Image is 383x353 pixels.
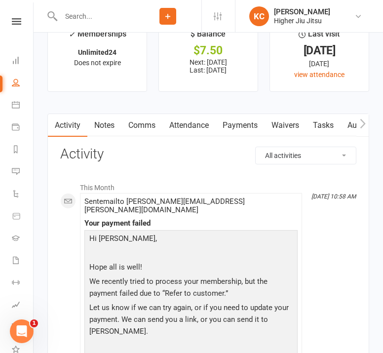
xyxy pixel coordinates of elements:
[12,139,34,161] a: Reports
[12,95,34,117] a: Calendar
[279,45,360,56] div: [DATE]
[84,197,245,214] span: Sent email to [PERSON_NAME][EMAIL_ADDRESS][PERSON_NAME][DOMAIN_NAME]
[294,71,345,78] a: view attendance
[216,114,265,137] a: Payments
[60,177,356,193] li: This Month
[78,48,116,56] strong: Unlimited24
[306,114,341,137] a: Tasks
[299,28,340,45] div: Last visit
[191,28,226,45] div: $ Balance
[168,45,249,56] div: $7.50
[87,114,121,137] a: Notes
[249,6,269,26] div: KC
[12,206,34,228] a: Product Sales
[12,50,34,73] a: Dashboard
[48,114,87,137] a: Activity
[60,147,356,162] h3: Activity
[84,219,298,228] div: Your payment failed
[87,261,295,275] p: Hope all is well!
[58,9,134,23] input: Search...
[87,233,295,247] p: Hi [PERSON_NAME],
[274,16,330,25] div: Higher Jiu Jitsu
[12,295,34,317] a: Assessments
[12,73,34,95] a: People
[10,319,34,343] iframe: Intercom live chat
[30,319,38,327] span: 1
[274,7,330,16] div: [PERSON_NAME]
[87,302,295,340] p: Let us know if we can try again, or if you need to update your payment. We can send you a link, o...
[69,30,75,39] i: ✓
[69,28,126,46] div: Memberships
[311,193,356,200] i: [DATE] 10:58 AM
[12,117,34,139] a: Payments
[279,58,360,69] div: [DATE]
[162,114,216,137] a: Attendance
[265,114,306,137] a: Waivers
[74,59,121,67] span: Does not expire
[87,275,295,302] p: We recently tried to process your membership, but the payment failed due to “Refer to customer.”
[168,58,249,74] p: Next: [DATE] Last: [DATE]
[121,114,162,137] a: Comms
